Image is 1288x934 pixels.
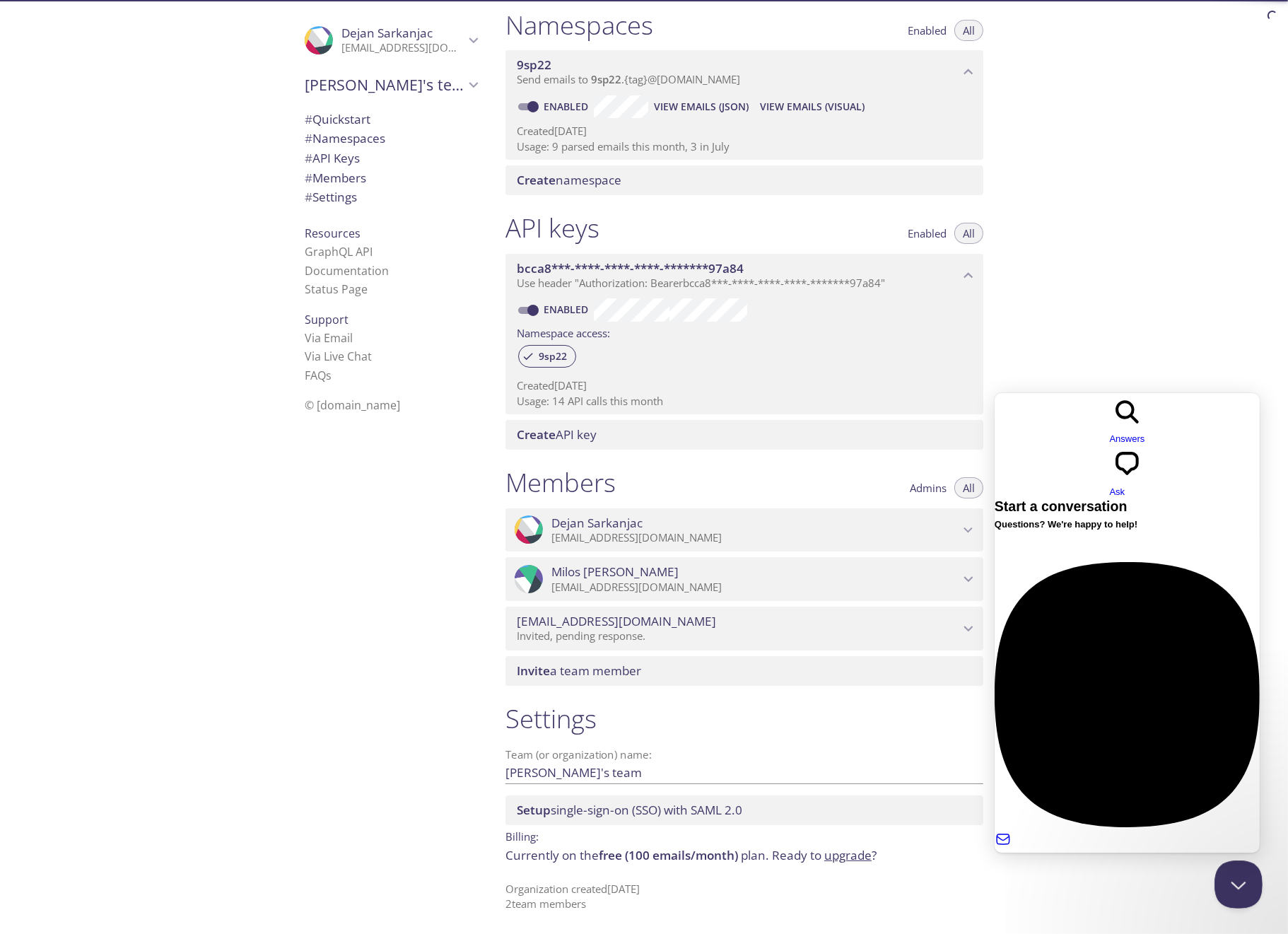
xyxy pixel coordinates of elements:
div: Dejan Sarkanjac [505,508,983,552]
div: Setup SSO [505,795,983,825]
span: API Keys [305,150,360,166]
p: Organization created [DATE] 2 team member s [505,882,983,912]
a: Via Email [305,330,353,346]
p: [EMAIL_ADDRESS][DOMAIN_NAME] [551,531,959,545]
div: 9sp22 [518,345,576,368]
span: Resources [305,226,361,241]
div: Invite a team member [505,656,983,686]
span: # [305,170,312,186]
h1: API keys [505,212,599,244]
span: Dejan Sarkanjac [341,25,433,41]
span: # [305,189,312,205]
span: s [326,368,332,383]
div: 9sp22 namespace [505,50,983,94]
label: Team (or organization) name: [505,749,652,760]
span: 9sp22 [517,57,551,73]
div: Dejan Sarkanjac [293,17,488,64]
iframe: To enrich screen reader interactions, please activate Accessibility in Grammarly extension settings [995,393,1260,853]
p: Invited, pending response. [517,629,959,643]
div: Create API Key [505,420,983,450]
div: Dejan's team [293,66,488,103]
p: Currently on the plan. [505,846,983,865]
a: Via Live Chat [305,349,372,364]
span: namespace [517,172,621,188]
div: Create namespace [505,165,983,195]
p: Usage: 14 API calls this month [517,394,972,409]
button: All [954,20,983,41]
p: Created [DATE] [517,124,972,139]
div: Team Settings [293,187,488,207]
span: single-sign-on (SSO) with SAML 2.0 [517,802,742,818]
span: a team member [517,662,641,679]
h1: Members [505,467,616,498]
div: Members [293,168,488,188]
a: FAQ [305,368,332,383]
h1: Settings [505,703,983,735]
span: # [305,130,312,146]
label: Namespace access: [517,322,610,342]
button: All [954,477,983,498]
span: Settings [305,189,357,205]
button: Admins [901,477,955,498]
button: Enabled [899,223,955,244]
div: verica@geometrid.com [505,607,983,650]
span: Milos [PERSON_NAME] [551,564,679,580]
a: upgrade [824,847,872,863]
span: Quickstart [305,111,370,127]
p: Usage: 9 parsed emails this month, 3 in July [517,139,972,154]
button: Enabled [899,20,955,41]
span: © [DOMAIN_NAME] [305,397,400,413]
div: Namespaces [293,129,488,148]
span: View Emails (JSON) [654,98,749,115]
span: View Emails (Visual) [760,98,865,115]
h1: Namespaces [505,9,653,41]
span: Support [305,312,349,327]
span: Members [305,170,366,186]
p: Created [DATE] [517,378,972,393]
span: Create [517,426,556,443]
div: Milos Jovanovic [505,557,983,601]
button: View Emails (Visual) [754,95,870,118]
a: Enabled [541,303,594,316]
span: Invite [517,662,550,679]
div: Quickstart [293,110,488,129]
p: [EMAIL_ADDRESS][DOMAIN_NAME] [551,580,959,595]
a: GraphQL API [305,244,373,259]
span: [EMAIL_ADDRESS][DOMAIN_NAME] [517,614,716,629]
div: API Keys [293,148,488,168]
span: 9sp22 [530,350,575,363]
p: [EMAIL_ADDRESS][DOMAIN_NAME] [341,41,464,55]
span: Setup [517,802,551,818]
span: API key [517,426,597,443]
span: 9sp22 [591,72,621,86]
a: Documentation [305,263,389,279]
button: View Emails (JSON) [648,95,754,118]
span: # [305,111,312,127]
span: Send emails to . {tag} @[DOMAIN_NAME] [517,72,740,86]
p: Billing: [505,825,983,846]
span: free (100 emails/month) [599,847,738,863]
span: Ready to ? [772,847,877,863]
a: Status Page [305,281,368,297]
span: Dejan Sarkanjac [551,515,643,531]
iframe: Help Scout Beacon - Close [1214,860,1263,909]
button: All [954,223,983,244]
span: Namespaces [305,130,385,146]
a: Enabled [541,100,594,113]
span: [PERSON_NAME]'s team [305,75,464,95]
span: Create [517,172,556,188]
